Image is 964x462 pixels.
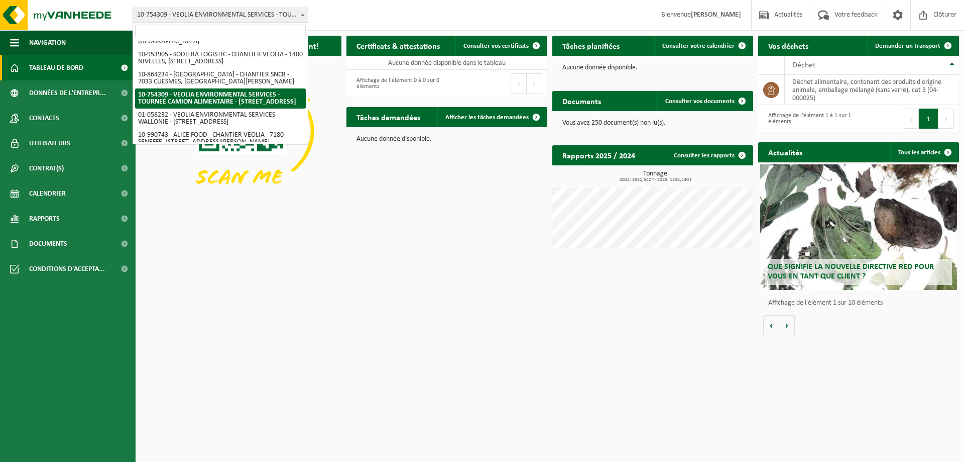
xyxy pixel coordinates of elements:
[758,36,818,55] h2: Vos déchets
[938,109,954,129] button: Next
[29,206,60,231] span: Rapports
[29,30,66,55] span: Navigation
[445,114,529,121] span: Afficher les tâches demandées
[135,68,306,88] li: 10-864234 - [GEOGRAPHIC_DATA] - CHANTIER SNCB - 7033 CUESMES, [GEOGRAPHIC_DATA][PERSON_NAME]
[455,36,546,56] a: Consulter vos certificats
[562,64,743,71] p: Aucune donnée disponible.
[135,48,306,68] li: 10-953905 - SODITRA LOGISTIC - CHANTIER VEOLIA - 1400 NIVELLES, [STREET_ADDRESS]
[919,109,938,129] button: 1
[29,80,106,106] span: Données de l'entrepr...
[662,43,735,49] span: Consulter votre calendrier
[29,55,83,80] span: Tableau de bord
[557,177,753,182] span: 2024: 1551,540 t - 2025: 1232,440 t
[552,91,611,111] h2: Documents
[552,36,630,55] h2: Tâches planifiées
[665,98,735,105] span: Consulter vos documents
[346,56,547,70] td: Aucune donnée disponible dans le tableau
[356,136,537,143] p: Aucune donnée disponible.
[463,43,529,49] span: Consulter vos certificats
[29,156,64,181] span: Contrat(s)
[768,300,954,307] p: Affichage de l'élément 1 sur 10 éléments
[29,231,67,256] span: Documents
[133,8,308,23] span: 10-754309 - VEOLIA ENVIRONMENTAL SERVICES - TOURNEÉ CAMION ALIMENTAIRE - 5140 SOMBREFFE, RUE DE L...
[135,129,306,149] li: 10-990743 - ALICE FOOD - CHANTIER VEOLIA - 7180 SENEFFE, [STREET_ADDRESS][PERSON_NAME]
[654,36,752,56] a: Consulter votre calendrier
[346,36,450,55] h2: Certificats & attestations
[135,88,306,109] li: 10-754309 - VEOLIA ENVIRONMENTAL SERVICES - TOURNEÉ CAMION ALIMENTAIRE - [STREET_ADDRESS]
[657,91,752,111] a: Consulter vos documents
[437,107,546,127] a: Afficher les tâches demandées
[29,106,59,131] span: Contacts
[792,61,815,69] span: Déchet
[875,43,940,49] span: Demander un transport
[552,145,645,165] h2: Rapports 2025 / 2024
[763,315,779,335] button: Vorige
[903,109,919,129] button: Previous
[779,315,795,335] button: Volgende
[562,120,743,127] p: Vous avez 250 document(s) non lu(s).
[527,73,542,94] button: Next
[890,142,958,162] a: Tous les articles
[785,75,959,105] td: déchet alimentaire, contenant des produits d'origine animale, emballage mélangé (sans verre), cat...
[867,36,958,56] a: Demander un transport
[135,109,306,129] li: 01-058232 - VEOLIA ENVIRONMENTAL SERVICES WALLONIE - [STREET_ADDRESS]
[346,107,430,127] h2: Tâches demandées
[666,145,752,165] a: Consulter les rapports
[351,72,442,95] div: Affichage de l'élément 0 à 0 sur 0 éléments
[760,164,957,290] a: Que signifie la nouvelle directive RED pour vous en tant que client ?
[758,142,812,162] h2: Actualités
[133,8,308,22] span: 10-754309 - VEOLIA ENVIRONMENTAL SERVICES - TOURNEÉ CAMION ALIMENTAIRE - 5140 SOMBREFFE, RUE DE L...
[511,73,527,94] button: Previous
[29,131,70,156] span: Utilisateurs
[691,11,741,19] strong: [PERSON_NAME]
[29,256,105,282] span: Conditions d'accepta...
[29,181,66,206] span: Calendrier
[557,170,753,182] h3: Tonnage
[768,263,934,281] span: Que signifie la nouvelle directive RED pour vous en tant que client ?
[763,108,854,130] div: Affichage de l'élément 1 à 1 sur 1 éléments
